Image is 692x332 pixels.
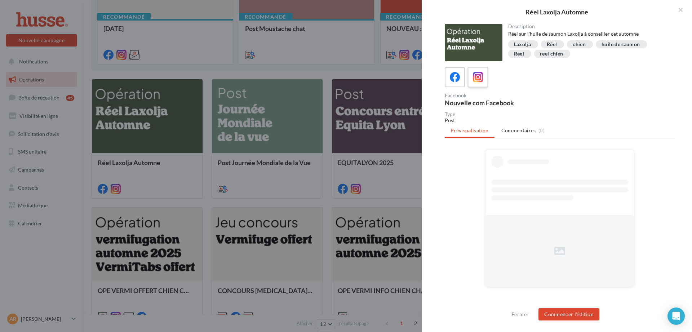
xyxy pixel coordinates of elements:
[445,93,557,98] div: Facebook
[445,99,557,106] div: Nouvelle com Facebook
[573,42,586,47] div: chien
[445,112,675,117] div: Type
[514,42,531,47] div: Laxolja
[540,51,563,57] div: reel chien
[445,117,675,124] div: Post
[547,42,557,47] div: Réel
[501,127,536,134] span: Commentaires
[538,308,599,320] button: Commencer l'édition
[433,9,680,15] div: Réel Laxolja Automne
[538,128,545,133] span: (0)
[508,24,669,29] div: Description
[509,310,532,319] button: Fermer
[667,307,685,325] div: Open Intercom Messenger
[514,51,524,57] div: Reel
[602,42,640,47] div: huile de saumon
[508,30,669,37] div: Réel sur l'huile de saumon Laxolja à conseiller cet automne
